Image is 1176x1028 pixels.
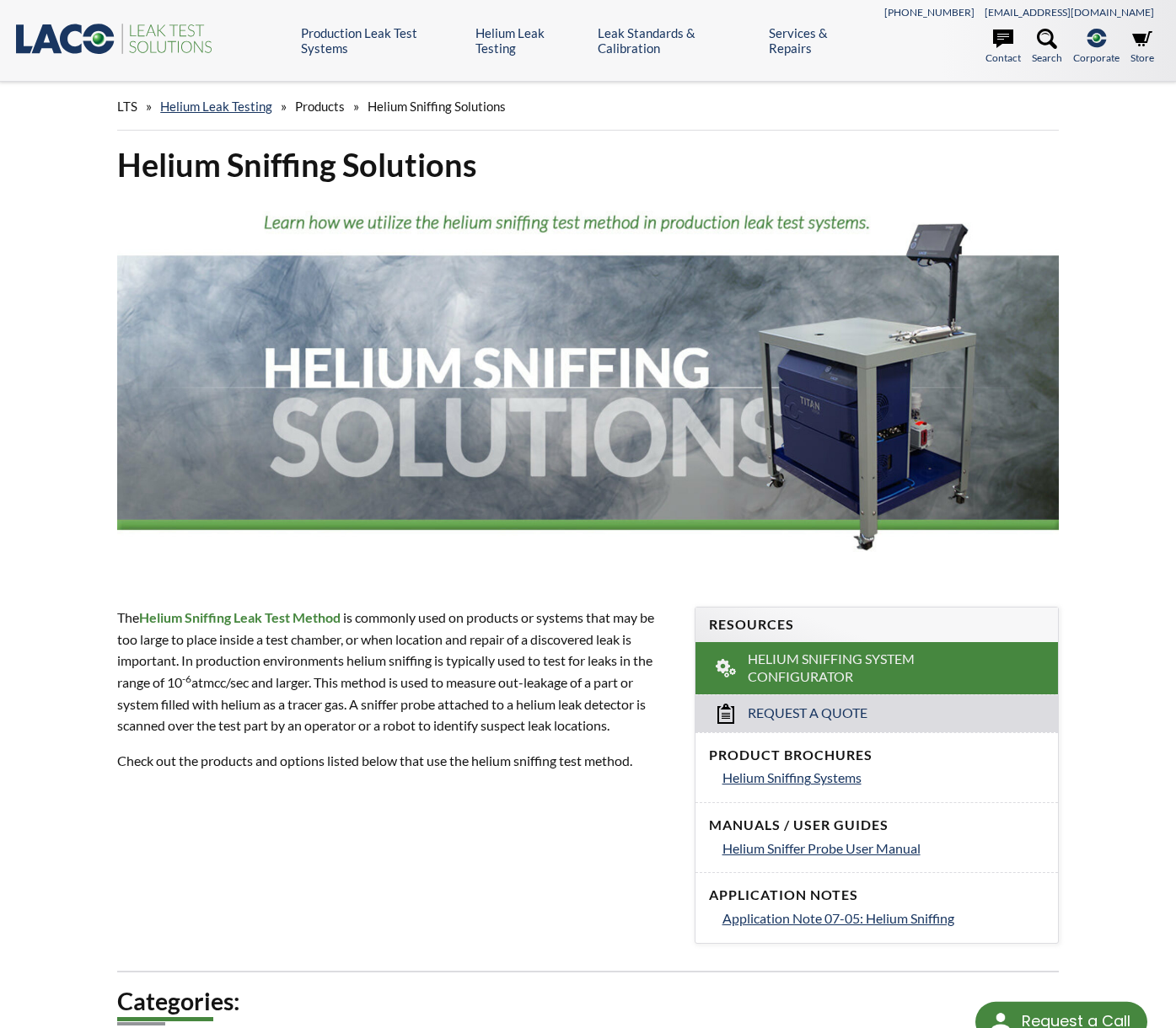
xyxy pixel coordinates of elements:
h4: Manuals / User Guides [709,817,1044,834]
p: Check out the products and options listed below that use the helium sniffing test method. [117,750,674,772]
a: Contact [985,29,1021,66]
span: Helium Sniffer Probe User Manual [722,840,921,856]
sup: -6 [182,672,191,685]
img: Helium Sniffing Solutions header [117,199,1059,576]
span: Products [295,99,345,114]
h4: Product Brochures [709,747,1044,764]
a: Request a Quote [695,694,1058,732]
a: Services & Repairs [769,25,871,56]
a: Application Note 07-05: Helium Sniffing [722,908,1044,929]
span: Helium Sniffing Solutions [368,99,506,114]
a: Search [1032,29,1062,66]
a: Store [1130,29,1154,66]
span: Request a Quote [748,704,867,722]
h4: Application Notes [709,886,1044,904]
a: [EMAIL_ADDRESS][DOMAIN_NAME] [985,6,1154,19]
span: Helium Sniffing Systems [722,769,862,785]
strong: Helium Sniffing Leak Test Method [139,609,341,625]
a: Production Leak Test Systems [301,25,463,56]
a: Helium Leak Testing [160,99,272,114]
span: Application Note 07-05: Helium Sniffing [722,910,954,926]
p: The is commonly used on products or systems that may be too large to place inside a test chamber,... [117,607,674,736]
a: Helium Sniffing Systems [722,767,1044,789]
a: [PHONE_NUMBER] [884,6,975,19]
span: Corporate [1073,50,1120,66]
a: Helium Sniffing System Configurator [695,642,1058,694]
span: LTS [117,99,137,114]
a: Helium Leak Testing [475,25,585,56]
a: Helium Sniffer Probe User Manual [722,838,1044,859]
span: Helium Sniffing System Configurator [748,651,1006,686]
a: Leak Standards & Calibration [598,25,756,56]
h2: Categories: [117,986,1059,1017]
div: » » » [117,83,1059,131]
h4: Resources [709,616,1044,634]
h1: Helium Sniffing Solutions [117,144,1059,185]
